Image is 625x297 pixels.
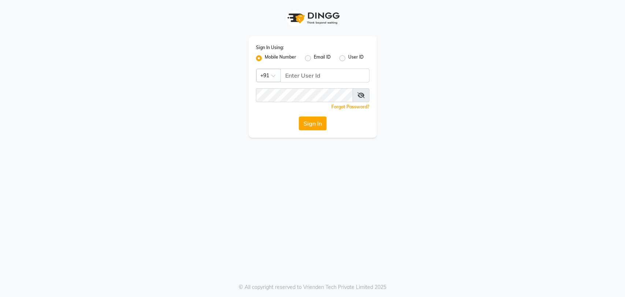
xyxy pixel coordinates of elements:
[331,104,369,109] a: Forgot Password?
[348,54,364,63] label: User ID
[265,54,296,63] label: Mobile Number
[283,7,342,29] img: logo1.svg
[299,116,327,130] button: Sign In
[280,68,369,82] input: Username
[314,54,331,63] label: Email ID
[256,44,284,51] label: Sign In Using:
[256,88,353,102] input: Username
